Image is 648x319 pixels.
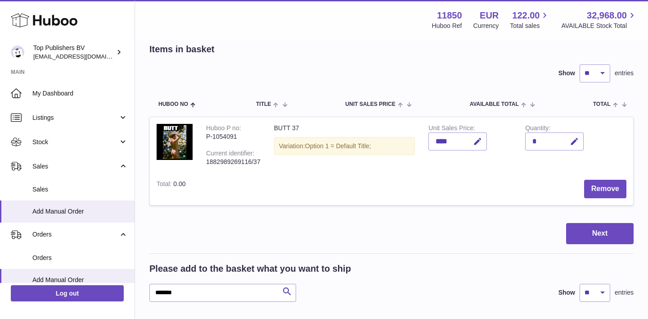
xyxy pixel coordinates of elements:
[206,150,254,159] div: Current identifier
[615,288,634,297] span: entries
[32,138,118,146] span: Stock
[593,101,611,107] span: Total
[11,46,24,59] img: accounts@fantasticman.com
[510,9,550,30] a: 122.00 Total sales
[33,44,114,61] div: Top Publishers BV
[561,9,637,30] a: 32,968.00 AVAILABLE Stock Total
[206,132,261,141] div: P-1054091
[345,101,395,107] span: Unit Sales Price
[157,124,193,160] img: BUTT 37
[32,185,128,194] span: Sales
[256,101,271,107] span: Title
[173,180,185,187] span: 0.00
[480,9,499,22] strong: EUR
[615,69,634,77] span: entries
[510,22,550,30] span: Total sales
[32,114,118,122] span: Listings
[428,124,475,134] label: Unit Sales Price
[32,230,118,239] span: Orders
[32,276,128,284] span: Add Manual Order
[470,101,519,107] span: AVAILABLE Total
[437,9,462,22] strong: 11850
[274,137,415,155] div: Variation:
[512,9,540,22] span: 122.00
[11,285,124,301] a: Log out
[558,69,575,77] label: Show
[473,22,499,30] div: Currency
[32,207,128,216] span: Add Manual Order
[32,89,128,98] span: My Dashboard
[267,117,422,173] td: BUTT 37
[587,9,627,22] span: 32,968.00
[149,43,215,55] h2: Items in basket
[158,101,188,107] span: Huboo no
[305,142,371,150] span: Option 1 = Default Title;
[33,53,132,60] span: [EMAIL_ADDRESS][DOMAIN_NAME]
[206,124,241,134] div: Huboo P no
[432,22,462,30] div: Huboo Ref
[32,254,128,262] span: Orders
[149,263,351,275] h2: Please add to the basket what you want to ship
[584,180,626,198] button: Remove
[32,162,118,171] span: Sales
[157,180,173,190] label: Total
[525,124,550,134] label: Quantity
[558,288,575,297] label: Show
[566,223,634,244] button: Next
[206,158,261,166] div: 1882989269116/37
[561,22,637,30] span: AVAILABLE Stock Total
